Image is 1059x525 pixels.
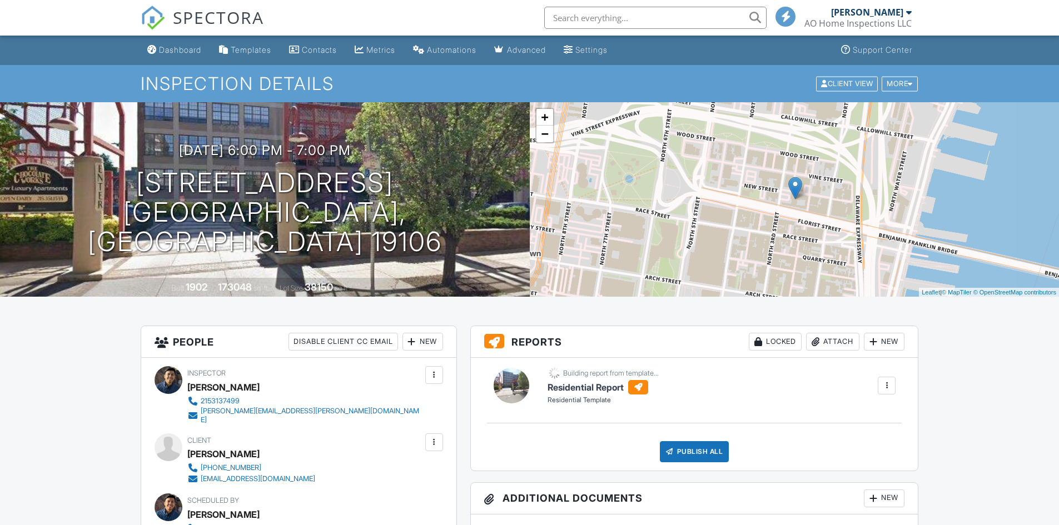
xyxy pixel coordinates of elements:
[159,45,201,54] div: Dashboard
[806,333,859,351] div: Attach
[172,284,184,292] span: Built
[186,281,207,293] div: 1902
[548,366,561,380] img: loading-93afd81d04378562ca97960a6d0abf470c8f8241ccf6a1b4da771bf876922d1b.gif
[218,281,252,293] div: 173048
[366,45,395,54] div: Metrics
[231,45,271,54] div: Templates
[490,40,550,61] a: Advanced
[973,289,1056,296] a: © OpenStreetMap contributors
[187,473,315,484] a: [EMAIL_ADDRESS][DOMAIN_NAME]
[471,483,918,514] h3: Additional Documents
[507,45,546,54] div: Advanced
[548,380,659,394] h6: Residential Report
[201,397,240,406] div: 2153137499
[187,379,260,396] div: [PERSON_NAME]
[141,6,165,30] img: The Best Home Inspection Software - Spectora
[305,281,333,293] div: 38150
[815,79,881,87] a: Client View
[559,40,612,61] a: Settings
[427,45,476,54] div: Automations
[215,40,276,61] a: Templates
[187,369,226,377] span: Inspector
[187,506,260,523] div: [PERSON_NAME]
[179,143,351,158] h3: [DATE] 6:00 pm - 7:00 pm
[302,45,337,54] div: Contacts
[922,289,940,296] a: Leaflet
[335,284,349,292] span: sq.ft.
[187,396,422,407] a: 2153137499
[289,333,398,351] div: Disable Client CC Email
[544,7,767,29] input: Search everything...
[837,40,917,61] a: Support Center
[201,474,315,483] div: [EMAIL_ADDRESS][DOMAIN_NAME]
[173,6,264,29] span: SPECTORA
[187,446,260,462] div: [PERSON_NAME]
[253,284,269,292] span: sq. ft.
[942,289,972,296] a: © MapTiler
[919,288,1059,297] div: |
[350,40,400,61] a: Metrics
[864,489,904,507] div: New
[831,7,903,18] div: [PERSON_NAME]
[187,496,239,504] span: Scheduled By
[536,109,553,126] a: Zoom in
[749,333,802,351] div: Locked
[864,333,904,351] div: New
[187,407,422,424] a: [PERSON_NAME][EMAIL_ADDRESS][PERSON_NAME][DOMAIN_NAME]
[804,18,912,29] div: AO Home Inspections LLC
[548,396,659,405] div: Residential Template
[853,45,912,54] div: Support Center
[18,168,512,256] h1: [STREET_ADDRESS] [GEOGRAPHIC_DATA], [GEOGRAPHIC_DATA] 19106
[409,40,481,61] a: Automations (Basic)
[575,45,608,54] div: Settings
[141,326,456,358] h3: People
[471,326,918,358] h3: Reports
[187,462,315,473] a: [PHONE_NUMBER]
[141,15,264,38] a: SPECTORA
[882,76,918,91] div: More
[201,463,261,472] div: [PHONE_NUMBER]
[816,76,878,91] div: Client View
[536,126,553,142] a: Zoom out
[201,407,422,424] div: [PERSON_NAME][EMAIL_ADDRESS][PERSON_NAME][DOMAIN_NAME]
[187,436,211,444] span: Client
[660,441,729,462] div: Publish All
[402,333,443,351] div: New
[143,40,206,61] a: Dashboard
[141,74,919,93] h1: Inspection Details
[280,284,303,292] span: Lot Size
[285,40,341,61] a: Contacts
[563,369,659,378] div: Building report from template...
